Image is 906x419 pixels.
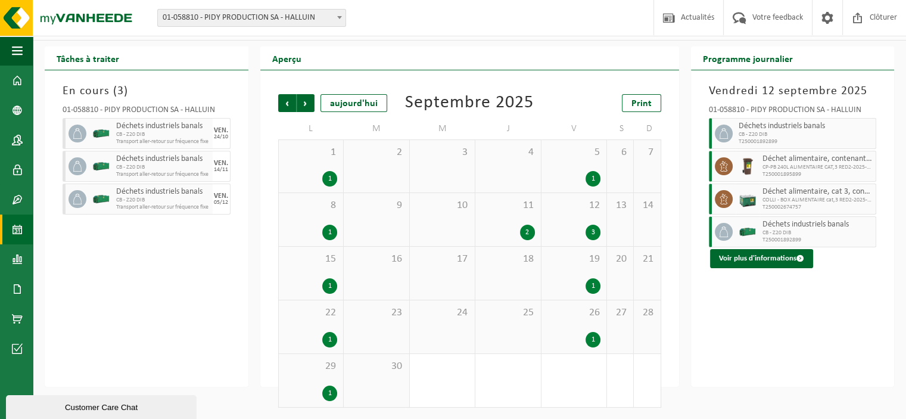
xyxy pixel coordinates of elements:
span: 20 [613,253,627,266]
h2: Aperçu [260,46,313,70]
span: Déchets industriels banals [739,122,873,131]
h3: En cours ( ) [63,82,231,100]
span: Déchet alimentaire, cat 3, contenant des produits d'origine animale, emballage synthétique [762,187,873,197]
span: 4 [481,146,535,159]
div: 2 [520,225,535,240]
span: 14 [640,199,654,212]
span: CB - Z20 DIB [116,197,210,204]
span: Déchets industriels banals [762,220,873,229]
span: 25 [481,306,535,319]
div: 1 [322,386,337,401]
span: 01-058810 - PIDY PRODUCTION SA - HALLUIN [157,9,346,27]
span: 8 [285,199,338,212]
span: CB - Z20 DIB [762,229,873,237]
td: M [344,118,410,139]
span: 17 [416,253,469,266]
span: CB - Z20 DIB [116,131,210,138]
span: 27 [613,306,627,319]
td: S [607,118,634,139]
span: 9 [350,199,403,212]
span: Déchet alimentaire, contenant des produits d'origine animale, emballage mélangé (sans verre), cat 3 [762,154,873,164]
span: Déchets industriels banals [116,154,210,164]
span: T250001892899 [739,138,873,145]
span: 6 [613,146,627,159]
img: HK-XZ-20-GN-00 [92,190,110,208]
img: HK-XZ-20-GN-00 [739,223,756,241]
span: 24 [416,306,469,319]
span: 01-058810 - PIDY PRODUCTION SA - HALLUIN [158,10,345,26]
span: 30 [350,360,403,373]
span: 26 [547,306,601,319]
span: Déchets industriels banals [116,122,210,131]
div: 01-058810 - PIDY PRODUCTION SA - HALLUIN [709,106,877,118]
span: 16 [350,253,403,266]
span: 3 [117,85,124,97]
span: Transport aller-retour sur fréquence fixe [116,138,210,145]
h2: Programme journalier [691,46,805,70]
td: J [475,118,541,139]
div: VEN. [214,127,228,134]
div: 1 [322,332,337,347]
span: 2 [350,146,403,159]
div: 24/10 [214,134,228,140]
div: 1 [586,332,600,347]
span: 13 [613,199,627,212]
span: 29 [285,360,338,373]
span: 11 [481,199,535,212]
div: 1 [586,171,600,187]
span: 12 [547,199,601,212]
td: L [278,118,344,139]
span: 22 [285,306,338,319]
span: 7 [640,146,654,159]
div: 01-058810 - PIDY PRODUCTION SA - HALLUIN [63,106,231,118]
span: CP-PB 240L ALIMENTAIRE CAT,3 RED2-2025-FBG0015 [762,164,873,171]
img: WB-0240-HPE-BN-01 [739,157,756,175]
iframe: chat widget [6,393,199,419]
span: 28 [640,306,654,319]
div: 1 [586,278,600,294]
div: 14/11 [214,167,228,173]
span: COLLI - BOX ALIMENTAIRE cat,3 RED2-2025-URWF006 [762,197,873,204]
img: HK-XZ-20-GN-00 [92,157,110,175]
td: D [634,118,661,139]
span: Précédent [278,94,296,112]
span: 21 [640,253,654,266]
span: T250001892899 [762,237,873,244]
td: V [541,118,608,139]
span: 1 [285,146,338,159]
div: 1 [322,278,337,294]
div: 3 [586,225,600,240]
a: Print [622,94,661,112]
span: 18 [481,253,535,266]
span: CB - Z20 DIB [739,131,873,138]
button: Voir plus d'informations [710,249,813,268]
div: VEN. [214,193,228,200]
h3: Vendredi 12 septembre 2025 [709,82,877,100]
span: 15 [285,253,338,266]
span: Transport aller-retour sur fréquence fixe [116,171,210,178]
td: M [410,118,476,139]
div: 05/12 [214,200,228,206]
span: 3 [416,146,469,159]
span: Print [631,99,652,108]
div: VEN. [214,160,228,167]
span: T250001895899 [762,171,873,178]
div: 1 [322,171,337,187]
img: HK-XZ-20-GN-00 [92,125,110,142]
img: PB-LB-0680-HPE-GN-01 [739,190,756,208]
span: 19 [547,253,601,266]
span: CB - Z20 DIB [116,164,210,171]
span: Déchets industriels banals [116,187,210,197]
span: Transport aller-retour sur fréquence fixe [116,204,210,211]
div: 1 [322,225,337,240]
span: 5 [547,146,601,159]
span: 23 [350,306,403,319]
h2: Tâches à traiter [45,46,131,70]
div: Septembre 2025 [405,94,534,112]
div: aujourd'hui [320,94,387,112]
span: T250002674757 [762,204,873,211]
span: Suivant [297,94,315,112]
span: 10 [416,199,469,212]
